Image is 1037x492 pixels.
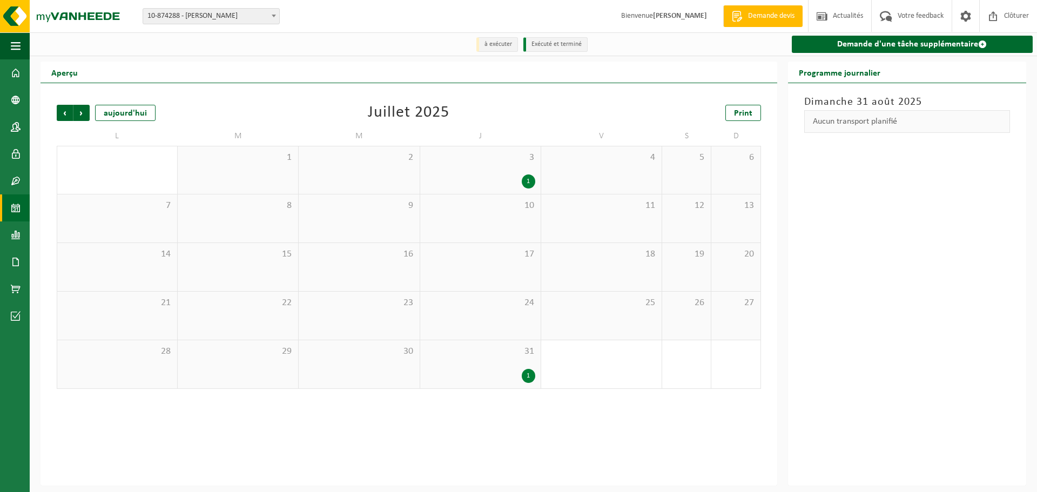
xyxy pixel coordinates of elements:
[426,297,535,309] span: 24
[304,200,414,212] span: 9
[183,152,293,164] span: 1
[547,297,656,309] span: 25
[547,248,656,260] span: 18
[788,62,891,83] h2: Programme journalier
[426,346,535,358] span: 31
[95,105,156,121] div: aujourd'hui
[717,297,755,309] span: 27
[745,11,797,22] span: Demande devis
[717,152,755,164] span: 6
[662,126,711,146] td: S
[63,248,172,260] span: 14
[299,126,420,146] td: M
[57,126,178,146] td: L
[143,8,280,24] span: 10-874288 - COLETTA, BENOÎT - GHLIN
[734,109,752,118] span: Print
[711,126,760,146] td: D
[668,200,705,212] span: 12
[668,248,705,260] span: 19
[426,248,535,260] span: 17
[420,126,541,146] td: J
[523,37,588,52] li: Exécuté et terminé
[183,248,293,260] span: 15
[183,200,293,212] span: 8
[41,62,89,83] h2: Aperçu
[304,297,414,309] span: 23
[668,297,705,309] span: 26
[63,200,172,212] span: 7
[476,37,518,52] li: à exécuter
[63,346,172,358] span: 28
[653,12,707,20] strong: [PERSON_NAME]
[143,9,279,24] span: 10-874288 - COLETTA, BENOÎT - GHLIN
[717,248,755,260] span: 20
[57,105,73,121] span: Précédent
[426,200,535,212] span: 10
[304,346,414,358] span: 30
[522,174,535,188] div: 1
[73,105,90,121] span: Suivant
[63,297,172,309] span: 21
[304,248,414,260] span: 16
[547,152,656,164] span: 4
[426,152,535,164] span: 3
[547,200,656,212] span: 11
[804,94,1010,110] h3: Dimanche 31 août 2025
[183,297,293,309] span: 22
[183,346,293,358] span: 29
[368,105,449,121] div: Juillet 2025
[804,110,1010,133] div: Aucun transport planifié
[792,36,1033,53] a: Demande d'une tâche supplémentaire
[178,126,299,146] td: M
[717,200,755,212] span: 13
[304,152,414,164] span: 2
[725,105,761,121] a: Print
[723,5,803,27] a: Demande devis
[522,369,535,383] div: 1
[668,152,705,164] span: 5
[541,126,662,146] td: V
